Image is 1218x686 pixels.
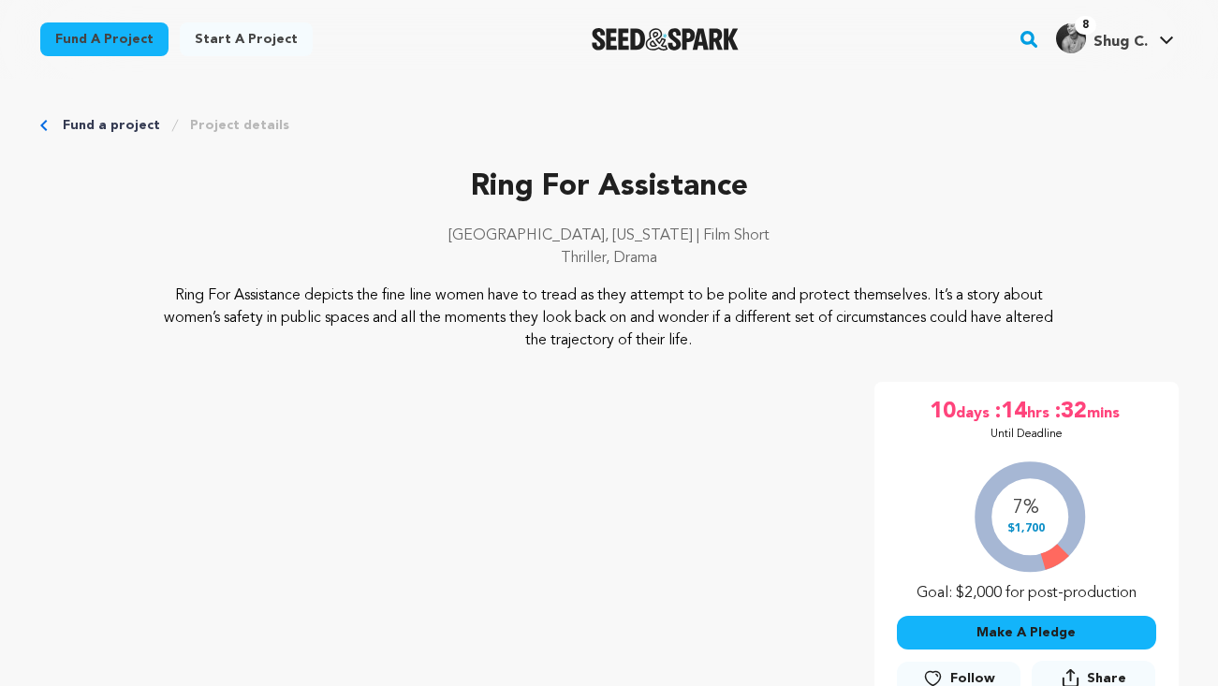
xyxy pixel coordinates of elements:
a: Seed&Spark Homepage [592,28,739,51]
p: Thriller, Drama [40,247,1179,270]
p: Until Deadline [991,427,1063,442]
span: hrs [1027,397,1053,427]
img: 72fa8082655320f9.jpg [1056,23,1086,53]
a: Fund a project [40,22,169,56]
div: Breadcrumb [40,116,1179,135]
a: Start a project [180,22,313,56]
span: :14 [993,397,1027,427]
a: Project details [190,116,289,135]
p: Ring For Assistance [40,165,1179,210]
p: Ring For Assistance depicts the fine line women have to tread as they attempt to be polite and pr... [154,285,1064,352]
span: 8 [1075,16,1096,35]
span: days [956,397,993,427]
p: [GEOGRAPHIC_DATA], [US_STATE] | Film Short [40,225,1179,247]
a: Shug C.'s Profile [1052,20,1178,53]
span: :32 [1053,397,1087,427]
img: Seed&Spark Logo Dark Mode [592,28,739,51]
span: 10 [930,397,956,427]
span: Shug C. [1093,35,1148,50]
button: Make A Pledge [897,616,1156,650]
a: Fund a project [63,116,160,135]
span: Shug C.'s Profile [1052,20,1178,59]
div: Shug C.'s Profile [1056,23,1148,53]
span: mins [1087,397,1123,427]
